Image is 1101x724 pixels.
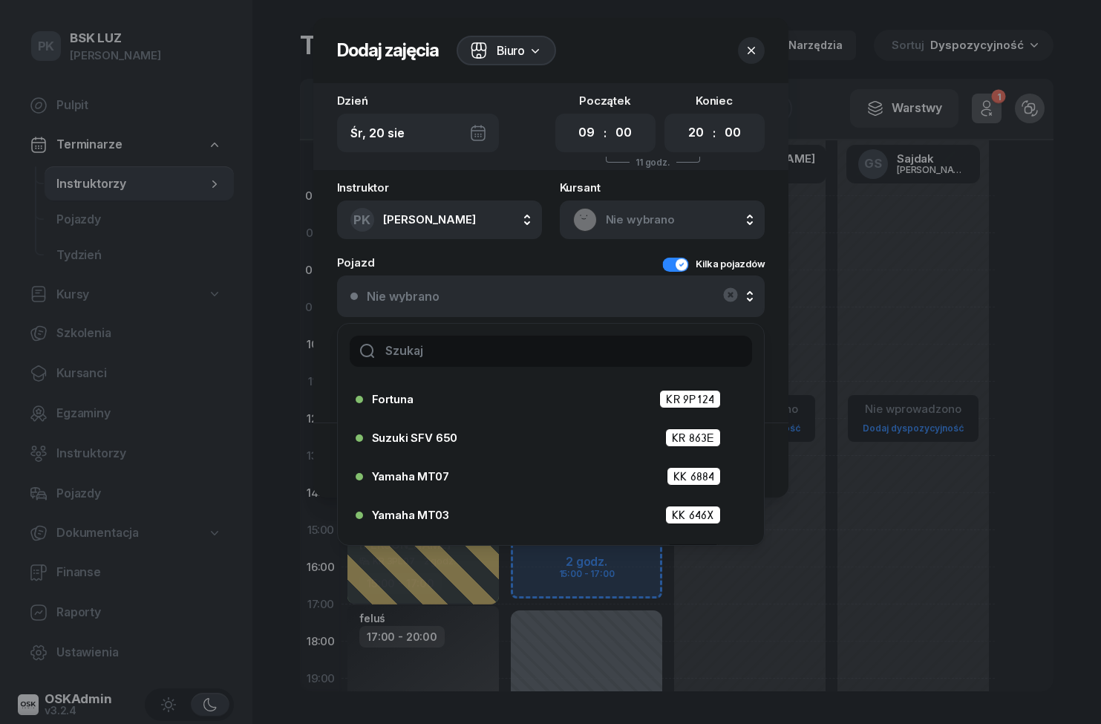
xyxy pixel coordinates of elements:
[665,428,721,447] span: KR 863E
[665,506,721,524] span: KK 646X
[497,42,525,59] div: Biuro
[337,200,542,239] button: PK[PERSON_NAME]
[372,471,449,482] span: Yamaha MT07
[337,39,439,62] h2: Dodaj zajęcia
[604,124,607,142] div: :
[372,394,414,405] span: Fortuna
[659,390,721,408] span: KR 9P124
[383,212,476,226] span: [PERSON_NAME]
[367,290,440,302] div: Nie wybrano
[665,544,721,563] span: KR 596F
[350,336,752,367] input: Szukaj
[606,210,751,229] span: Nie wybrano
[662,257,765,272] button: Kilka pojazdów
[667,467,721,486] span: KK 6884
[372,432,458,443] span: Suzuki SFV 650
[713,124,716,142] div: :
[353,214,370,226] span: PK
[337,275,765,317] button: Nie wybrano
[696,257,765,272] div: Kilka pojazdów
[372,509,449,521] span: Yamaha MT03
